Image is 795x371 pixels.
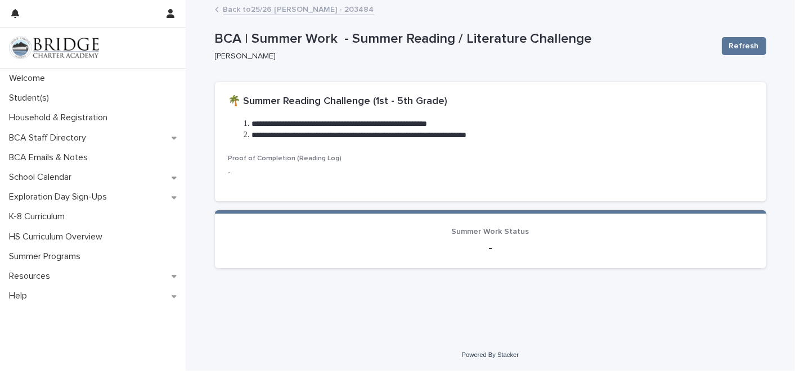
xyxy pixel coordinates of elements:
p: Welcome [5,73,54,84]
a: Powered By Stacker [462,351,519,358]
p: HS Curriculum Overview [5,232,111,242]
p: [PERSON_NAME] [215,52,708,61]
p: School Calendar [5,172,80,183]
p: Help [5,291,36,301]
p: Summer Programs [5,251,89,262]
p: Resources [5,271,59,282]
p: BCA Emails & Notes [5,152,97,163]
p: - [228,241,753,255]
span: Proof of Completion (Reading Log) [228,155,342,162]
button: Refresh [722,37,766,55]
p: Student(s) [5,93,58,103]
p: Exploration Day Sign-Ups [5,192,116,202]
p: Household & Registration [5,112,116,123]
p: - [228,167,753,179]
p: K-8 Curriculum [5,211,74,222]
h2: 🌴 Summer Reading Challenge (1st - 5th Grade) [228,96,448,108]
span: Refresh [729,40,759,52]
img: V1C1m3IdTEidaUdm9Hs0 [9,37,99,59]
p: BCA Staff Directory [5,133,95,143]
a: Back to25/26 [PERSON_NAME] - 203484 [223,2,374,15]
span: Summer Work Status [452,228,529,236]
p: BCA | Summer Work - Summer Reading / Literature Challenge [215,31,713,47]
